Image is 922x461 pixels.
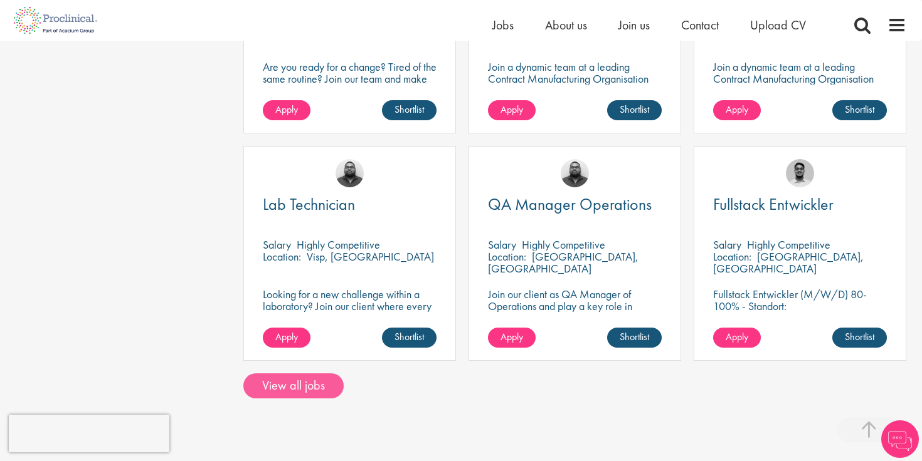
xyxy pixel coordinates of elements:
p: [GEOGRAPHIC_DATA], [GEOGRAPHIC_DATA] [488,249,639,276]
p: Join a dynamic team at a leading Contract Manufacturing Organisation and contribute to groundbrea... [713,61,887,108]
span: Apply [275,103,298,116]
p: [GEOGRAPHIC_DATA], [GEOGRAPHIC_DATA] [713,249,864,276]
span: Fullstack Entwickler [713,194,834,215]
a: Apply [488,100,536,120]
p: Highly Competitive [297,237,380,252]
span: Location: [488,249,526,264]
p: Are you ready for a change? Tired of the same routine? Join our team and make your mark in the in... [263,61,437,96]
img: Chatbot [881,420,919,458]
a: Apply [263,328,310,348]
img: Ashley Bennett [561,159,589,187]
iframe: reCAPTCHA [9,415,169,452]
a: Upload CV [750,17,806,33]
a: Shortlist [382,328,437,348]
p: Looking for a new challenge within a laboratory? Join our client where every experiment brings us... [263,288,437,324]
p: Highly Competitive [747,237,830,252]
span: Apply [501,103,523,116]
span: Lab Technician [263,194,355,215]
p: Visp, [GEOGRAPHIC_DATA] [307,249,434,264]
span: Location: [263,249,301,264]
span: QA Manager Operations [488,194,652,215]
a: Contact [681,17,719,33]
span: Salary [713,237,741,252]
a: Join us [618,17,650,33]
a: Shortlist [382,100,437,120]
img: Ashley Bennett [336,159,364,187]
a: Shortlist [832,100,887,120]
a: Shortlist [607,100,662,120]
a: Apply [263,100,310,120]
p: Join our client as QA Manager of Operations and play a key role in maintaining top-tier quality s... [488,288,662,324]
span: Apply [726,103,748,116]
span: Apply [501,330,523,343]
span: Apply [275,330,298,343]
a: Apply [713,328,761,348]
img: Timothy Deschamps [786,159,814,187]
a: Fullstack Entwickler [713,197,887,212]
span: Apply [726,330,748,343]
p: Highly Competitive [522,237,605,252]
p: Join a dynamic team at a leading Contract Manufacturing Organisation (CMO) and contribute to grou... [488,61,662,120]
a: QA Manager Operations [488,197,662,212]
span: Salary [263,237,291,252]
a: Apply [488,328,536,348]
a: View all jobs [243,373,344,398]
span: Salary [488,237,516,252]
a: Jobs [492,17,514,33]
p: Fullstack Entwickler (M/W/D) 80-100% - Standort: [GEOGRAPHIC_DATA], [GEOGRAPHIC_DATA] - Arbeitsze... [713,288,887,348]
a: Lab Technician [263,197,437,212]
a: Shortlist [832,328,887,348]
span: Location: [713,249,751,264]
a: Shortlist [607,328,662,348]
a: Apply [713,100,761,120]
a: About us [545,17,587,33]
